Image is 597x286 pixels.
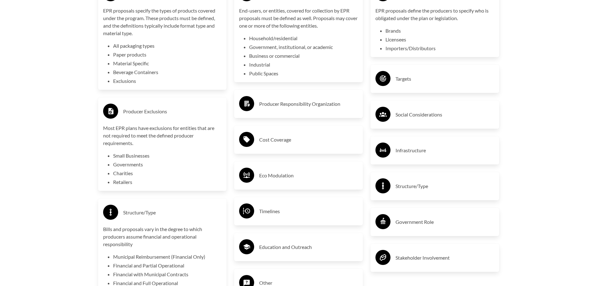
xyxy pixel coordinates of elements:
[113,178,222,186] li: Retailers
[113,68,222,76] li: Beverage Containers
[395,74,494,84] h3: Targets
[103,225,222,248] p: Bills and proposals vary in the degree to which producers assume financial and operational respon...
[249,35,358,42] li: Household/residential
[113,51,222,58] li: Paper products
[239,7,358,30] p: End-users, or entities, covered for collection by EPR proposals must be defined as well. Proposal...
[259,99,358,109] h3: Producer Responsibility Organization
[249,70,358,77] li: Public Spaces
[113,271,222,278] li: Financial with Municipal Contracts
[385,36,494,43] li: Licensees
[113,77,222,85] li: Exclusions
[103,124,222,147] p: Most EPR plans have exclusions for entities that are not required to meet the defined producer re...
[103,7,222,37] p: EPR proposals specify the types of products covered under the program. These products must be def...
[113,60,222,67] li: Material Specific
[395,110,494,120] h3: Social Considerations
[249,61,358,68] li: Industrial
[395,217,494,227] h3: Government Role
[113,253,222,261] li: Municipal Reimbursement (Financial Only)
[385,45,494,52] li: Importers/Distributors
[395,253,494,263] h3: Stakeholder Involvement
[113,42,222,50] li: All packaging types
[259,170,358,181] h3: Eco Modulation
[113,161,222,168] li: Governments
[249,43,358,51] li: Government, institutional, or academic
[123,106,222,116] h3: Producer Exclusions
[259,242,358,252] h3: Education and Outreach
[113,170,222,177] li: Charities
[259,206,358,216] h3: Timelines
[113,152,222,159] li: Small Businesses
[259,135,358,145] h3: Cost Coverage
[385,27,494,35] li: Brands
[123,208,222,218] h3: Structure/Type
[395,145,494,155] h3: Infrastructure
[249,52,358,60] li: Business or commercial
[113,262,222,269] li: Financial and Partial Operational
[395,181,494,191] h3: Structure/Type
[375,7,494,22] p: EPR proposals define the producers to specify who is obligated under the plan or legislation.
